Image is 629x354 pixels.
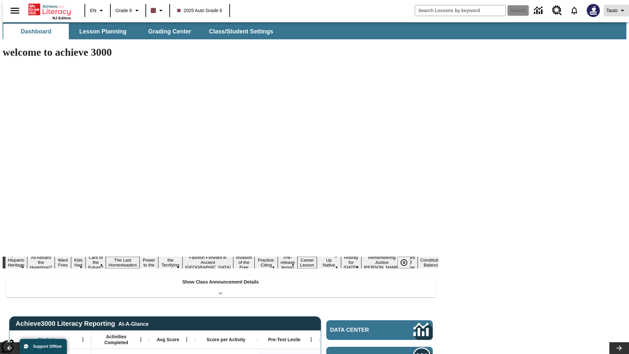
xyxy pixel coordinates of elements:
span: Avg Score [157,337,179,343]
button: Slide 8 Attack of the Terrifying Tomatoes [158,252,182,273]
input: search field [415,5,505,16]
button: Slide 9 Fashion Forward in Ancient Rome [182,254,233,271]
a: Notifications [566,2,583,19]
button: Slide 7 Solar Power to the People [140,252,159,273]
button: Slide 15 Hooray for Constitution Day! [341,254,361,271]
button: Slide 5 Cars of the Future? [86,254,106,271]
span: Dashboard [21,28,51,35]
button: Dashboard [3,24,69,39]
div: Show Class Announcement Details [6,275,435,297]
button: Slide 10 The Invasion of the Free CD [233,249,255,276]
button: Slide 13 Career Lesson [297,257,317,268]
span: Activities Completed [95,334,138,345]
span: Tauto [606,7,618,14]
div: At-A-Glance [118,320,148,327]
button: Slide 3 Do You Want Fries With That? [55,247,71,278]
button: Open side menu [5,1,25,20]
img: Avatar [587,4,600,17]
span: Pre-Test Lexile [268,337,301,343]
a: Data Center [326,320,433,340]
button: Open Menu [306,335,316,344]
div: Home [29,2,71,20]
button: Grading Center [137,24,202,39]
span: Score per Activity [207,337,246,343]
button: Lesson Planning [70,24,136,39]
button: Slide 1 ¡Viva Hispanic Heritage Month! [5,252,27,273]
button: Class color is dark brown. Change class color [148,5,167,16]
button: Open Menu [182,335,192,344]
button: Slide 2 All Aboard the Hyperloop? [27,254,55,271]
a: Home [29,3,71,16]
button: Select a new avatar [583,2,604,19]
span: Lesson Planning [79,28,126,35]
span: Grading Center [148,28,191,35]
button: Class/Student Settings [204,24,278,39]
span: EN [90,7,96,14]
a: Data Center [530,2,548,20]
button: Slide 11 Mixed Practice: Citing Evidence [255,252,278,273]
span: Support Offline [33,344,62,349]
button: Grade: Grade 6, Select a grade [113,5,143,16]
button: Lesson carousel, Next [609,342,629,354]
button: Slide 18 The Constitution's Balancing Act [418,252,449,273]
button: Pause [397,257,410,268]
p: Show Class Announcement Details [182,279,259,285]
button: Slide 16 Remembering Justice O'Connor [361,254,403,271]
button: Open Menu [136,335,146,344]
span: Student [38,337,55,343]
button: Slide 4 Dirty Jobs Kids Had To Do [71,247,86,278]
span: Class/Student Settings [209,28,273,35]
span: NJ Edition [52,16,71,20]
button: Open Menu [78,335,88,344]
span: Data Center [330,327,391,333]
button: Slide 6 The Last Homesteaders [106,257,140,268]
span: Grade 6 [115,7,132,14]
span: 2025 Auto Grade 6 [177,7,222,14]
span: Achieve3000 Literacy Reporting [16,320,149,327]
button: Slide 14 Cooking Up Native Traditions [317,252,341,273]
button: Profile/Settings [604,5,629,16]
button: Slide 12 Pre-release lesson [278,254,297,271]
button: Language: EN, Select a language [87,5,108,16]
div: SubNavbar [3,22,626,39]
div: Pause [397,257,417,268]
h1: welcome to achieve 3000 [3,46,438,58]
div: SubNavbar [3,24,279,39]
a: Resource Center, Will open in new tab [548,2,566,19]
button: Support Offline [20,339,67,354]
